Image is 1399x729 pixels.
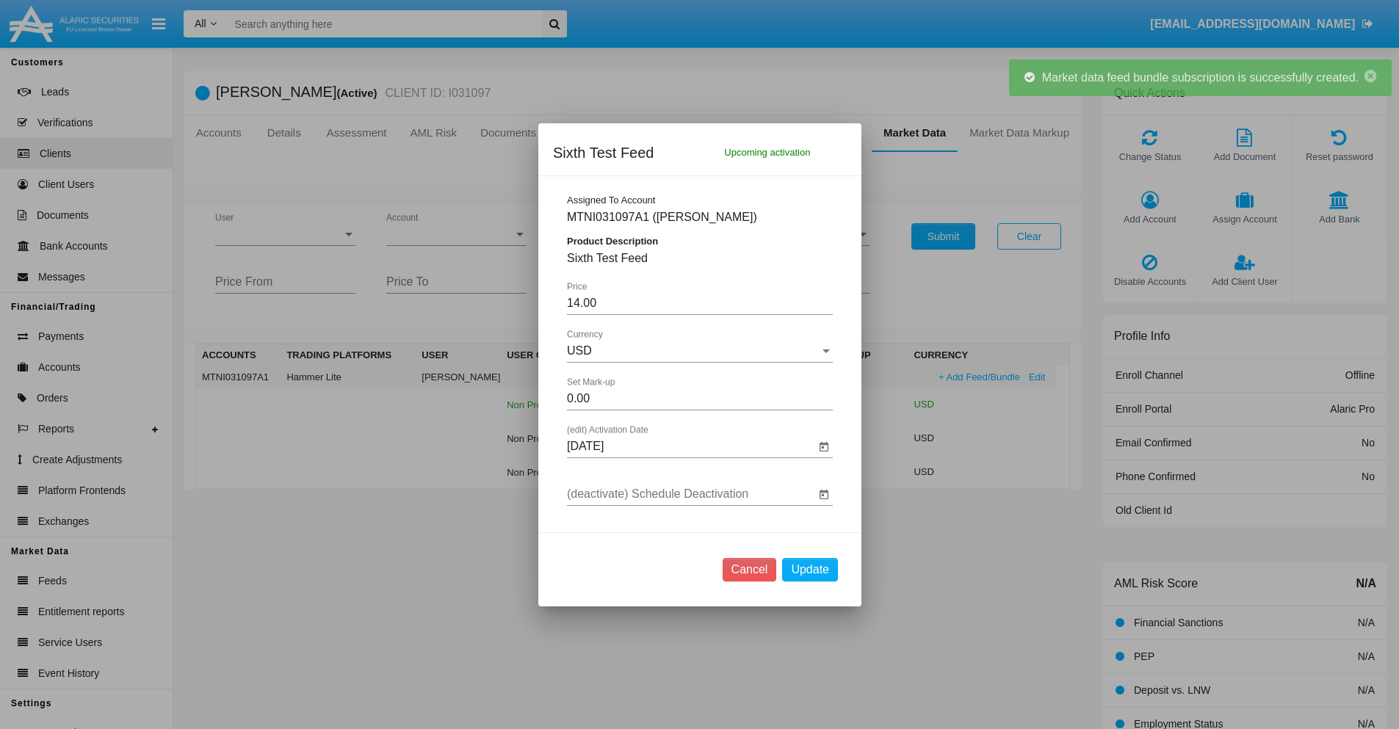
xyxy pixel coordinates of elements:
[553,141,654,164] span: Sixth Test Feed
[815,485,833,503] button: Open calendar
[815,438,833,455] button: Open calendar
[1042,71,1359,84] span: Market data feed bundle subscription is successfully created.
[782,558,838,581] button: Update
[567,236,658,247] span: Product Description
[567,195,655,206] span: Assigned To Account
[567,252,648,264] span: Sixth Test Feed
[567,211,757,223] span: MTNI031097A1 ([PERSON_NAME])
[567,344,592,357] span: USD
[724,141,810,164] span: Upcoming activation
[722,558,776,581] button: Cancel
